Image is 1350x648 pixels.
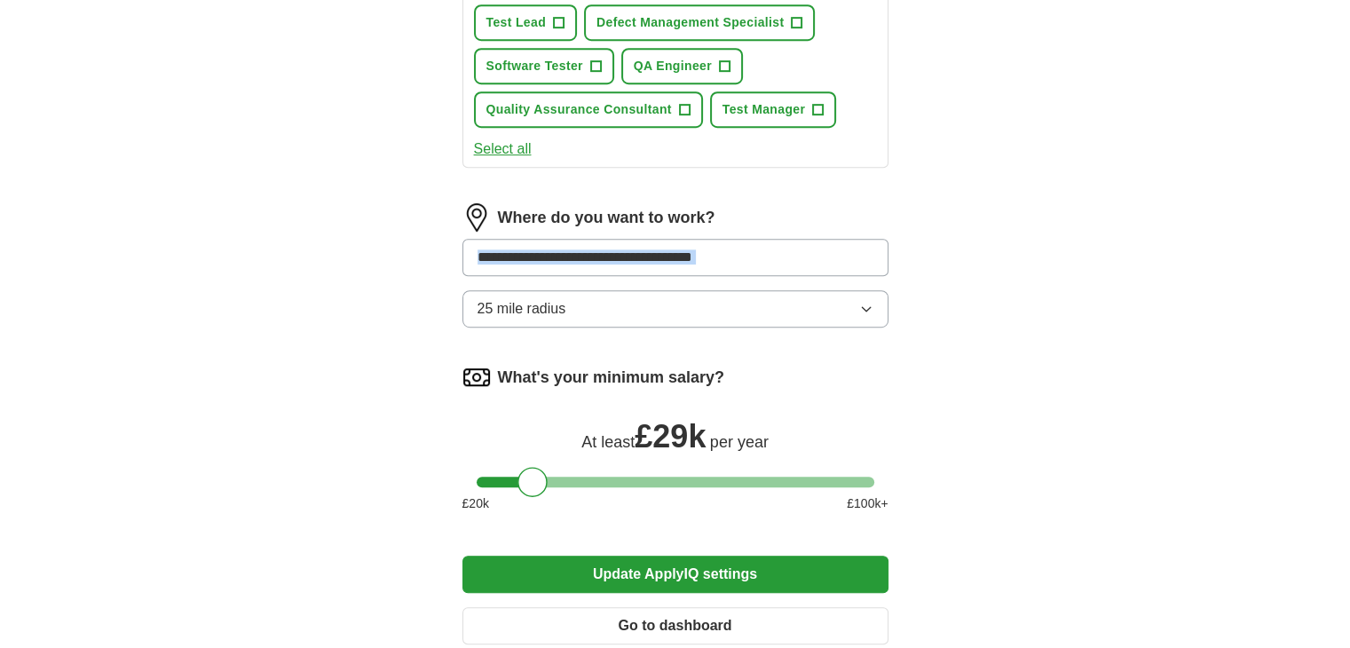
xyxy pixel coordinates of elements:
button: Software Tester [474,48,614,84]
button: Select all [474,138,532,160]
label: What's your minimum salary? [498,366,724,390]
img: salary.png [462,363,491,391]
span: Quality Assurance Consultant [486,100,672,119]
span: QA Engineer [634,57,712,75]
button: Defect Management Specialist [584,4,815,41]
button: Go to dashboard [462,607,888,644]
button: Quality Assurance Consultant [474,91,703,128]
span: 25 mile radius [478,298,566,320]
span: £ 20 k [462,494,489,513]
span: Test Manager [722,100,805,119]
button: Test Manager [710,91,836,128]
span: Software Tester [486,57,583,75]
span: per year [710,433,769,451]
img: location.png [462,203,491,232]
span: Test Lead [486,13,546,32]
span: Defect Management Specialist [596,13,784,32]
label: Where do you want to work? [498,206,715,230]
button: Test Lead [474,4,577,41]
span: At least [581,433,635,451]
button: QA Engineer [621,48,743,84]
button: Update ApplyIQ settings [462,556,888,593]
span: £ 100 k+ [847,494,888,513]
span: £ 29k [635,418,706,454]
button: 25 mile radius [462,290,888,328]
